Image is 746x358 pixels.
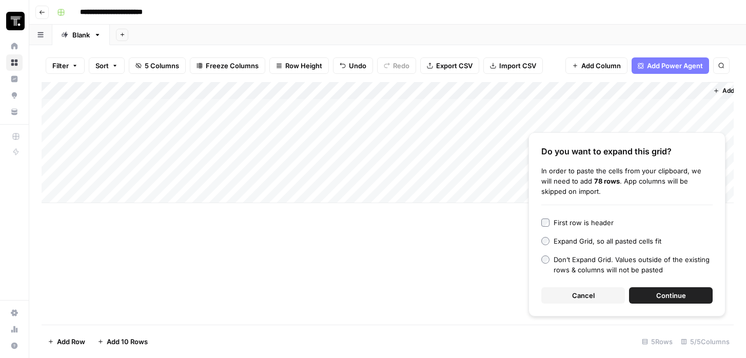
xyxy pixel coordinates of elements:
input: Expand Grid, so all pasted cells fit [541,237,549,245]
button: Export CSV [420,57,479,74]
button: Redo [377,57,416,74]
span: 5 Columns [145,61,179,71]
a: Blank [52,25,110,45]
button: Row Height [269,57,329,74]
button: Add Row [42,333,91,350]
a: Usage [6,321,23,337]
button: Undo [333,57,373,74]
a: Home [6,38,23,54]
div: Expand Grid, so all pasted cells fit [554,236,661,246]
span: Freeze Columns [206,61,259,71]
button: Sort [89,57,125,74]
button: Workspace: Thoughtspot [6,8,23,34]
span: Undo [349,61,366,71]
div: 5/5 Columns [677,333,734,350]
span: Add Row [57,336,85,347]
b: 78 rows [594,177,620,185]
span: Add Column [581,61,621,71]
button: 5 Columns [129,57,186,74]
button: Add 10 Rows [91,333,154,350]
button: Filter [46,57,85,74]
span: Import CSV [499,61,536,71]
div: Do you want to expand this grid? [541,145,713,157]
div: First row is header [554,217,614,228]
input: First row is header [541,218,549,227]
button: Cancel [541,287,625,304]
span: Cancel [572,290,595,301]
span: Add Power Agent [647,61,703,71]
button: Freeze Columns [190,57,265,74]
a: Your Data [6,104,23,120]
button: Continue [629,287,713,304]
a: Insights [6,71,23,87]
span: Export CSV [436,61,473,71]
span: Add 10 Rows [107,336,148,347]
div: 5 Rows [638,333,677,350]
div: Don’t Expand Grid. Values outside of the existing rows & columns will not be pasted [554,254,713,275]
span: Filter [52,61,69,71]
button: Help + Support [6,337,23,354]
a: Settings [6,305,23,321]
div: Blank [72,30,90,40]
input: Don’t Expand Grid. Values outside of the existing rows & columns will not be pasted [541,255,549,264]
a: Opportunities [6,87,23,104]
span: Continue [656,290,686,301]
button: Add Power Agent [632,57,709,74]
img: Thoughtspot Logo [6,12,25,30]
a: Browse [6,54,23,71]
button: Import CSV [483,57,543,74]
span: Redo [393,61,409,71]
button: Add Column [565,57,627,74]
div: In order to paste the cells from your clipboard, we will need to add . App columns will be skippe... [541,166,713,196]
span: Sort [95,61,109,71]
span: Row Height [285,61,322,71]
